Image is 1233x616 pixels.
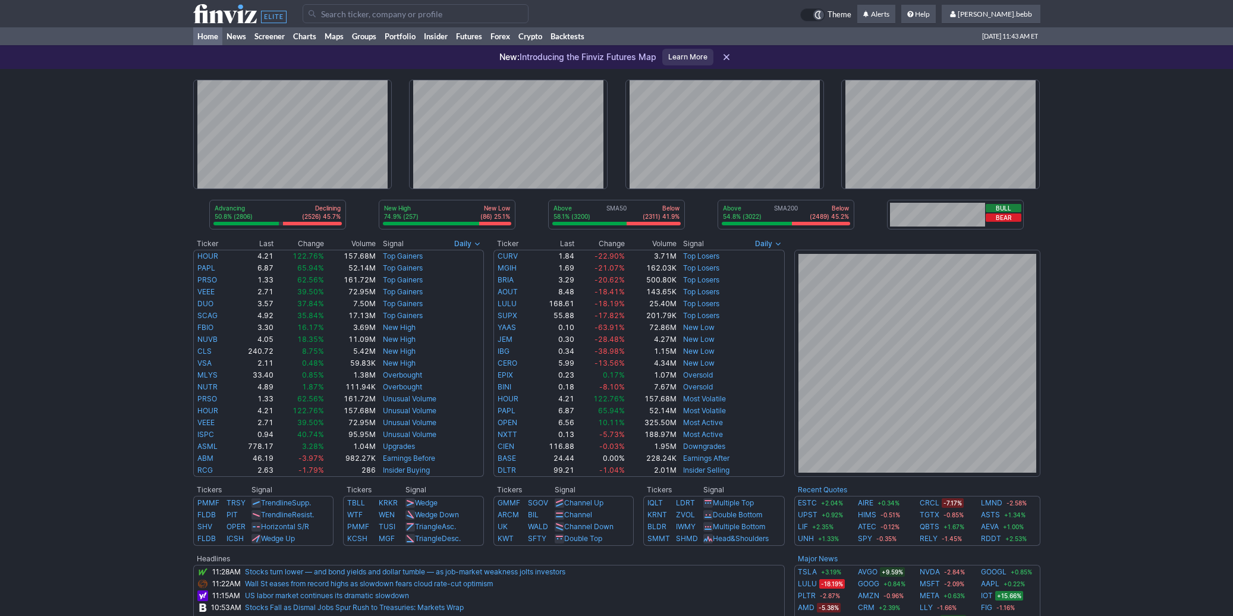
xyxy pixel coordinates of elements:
[442,522,456,531] span: Asc.
[625,238,677,250] th: Volume
[625,298,677,310] td: 25.40M
[752,238,785,250] button: Signals interval
[595,287,625,296] span: -18.41%
[232,357,274,369] td: 2.11
[683,239,704,249] span: Signal
[533,238,575,250] th: Last
[662,49,713,65] a: Learn More
[683,252,719,260] a: Top Losers
[232,274,274,286] td: 1.33
[480,204,510,212] p: New Low
[625,274,677,286] td: 500.80K
[676,498,695,507] a: LDRT
[348,27,380,45] a: Groups
[197,299,213,308] a: DUO
[498,287,518,296] a: AOUT
[232,322,274,334] td: 3.30
[920,566,940,578] a: NVDA
[197,406,218,415] a: HOUR
[498,406,515,415] a: PAPL
[595,347,625,356] span: -38.98%
[384,204,419,212] p: New High
[232,298,274,310] td: 3.57
[595,311,625,320] span: -17.82%
[245,567,565,576] a: Stocks turn lower — and bond yields and dollar tumble — as job-market weakness jolts investors
[858,602,875,614] a: CRM
[498,522,508,531] a: UK
[713,498,754,507] a: Multiple Top
[498,311,517,320] a: SUPX
[383,359,416,367] a: New High
[564,522,614,531] a: Channel Down
[232,310,274,322] td: 4.92
[193,238,233,250] th: Ticker
[498,498,520,507] a: GMMF
[383,370,422,379] a: Overbought
[920,497,939,509] a: CRCL
[920,578,940,590] a: MSFT
[857,5,895,24] a: Alerts
[798,554,838,563] b: Major News
[498,275,514,284] a: BRIA
[575,238,625,250] th: Change
[197,430,214,439] a: ISPC
[533,298,575,310] td: 168.61
[415,498,438,507] a: Wedge
[625,369,677,381] td: 1.07M
[197,311,218,320] a: SCAG
[261,534,295,543] a: Wedge Up
[683,382,713,391] a: Oversold
[533,345,575,357] td: 0.34
[297,323,324,332] span: 16.17%
[383,418,436,427] a: Unusual Volume
[383,239,404,249] span: Signal
[528,510,539,519] a: BIL
[683,418,723,427] a: Most Active
[981,509,1000,521] a: ASTS
[625,345,677,357] td: 1.15M
[683,406,726,415] a: Most Volatile
[713,522,765,531] a: Multiple Bottom
[533,369,575,381] td: 0.23
[442,534,461,543] span: Desc.
[227,498,246,507] a: TRSY
[197,454,213,463] a: ABM
[722,204,850,222] div: SMA200
[274,238,325,250] th: Change
[493,238,533,250] th: Ticker
[383,454,435,463] a: Earnings Before
[415,522,456,531] a: TriangleAsc.
[683,287,719,296] a: Top Losers
[800,8,851,21] a: Theme
[514,27,546,45] a: Crypto
[683,323,715,332] a: New Low
[981,497,1002,509] a: LMND
[552,204,681,222] div: SMA50
[798,602,814,614] a: AMD
[858,521,876,533] a: ATEC
[297,311,324,320] span: 35.84%
[454,238,471,250] span: Daily
[325,345,376,357] td: 5.42M
[383,323,416,332] a: New High
[215,204,253,212] p: Advancing
[858,590,879,602] a: AMZN
[625,310,677,322] td: 201.79K
[723,204,762,212] p: Above
[302,347,324,356] span: 8.75%
[498,418,517,427] a: OPEN
[245,579,493,588] a: Wall St eases from record highs as slowdown fears cloud rate-cut optimism
[647,498,663,507] a: IQLT
[498,335,512,344] a: JEM
[986,204,1021,212] button: Bull
[297,335,324,344] span: 18.35%
[533,274,575,286] td: 3.29
[232,250,274,262] td: 4.21
[245,591,409,600] a: US labor market continues its dramatic slowdown
[533,262,575,274] td: 1.69
[533,357,575,369] td: 5.99
[227,510,238,519] a: PIT
[595,359,625,367] span: -13.56%
[810,212,849,221] p: (2489) 45.2%
[920,521,939,533] a: QBTS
